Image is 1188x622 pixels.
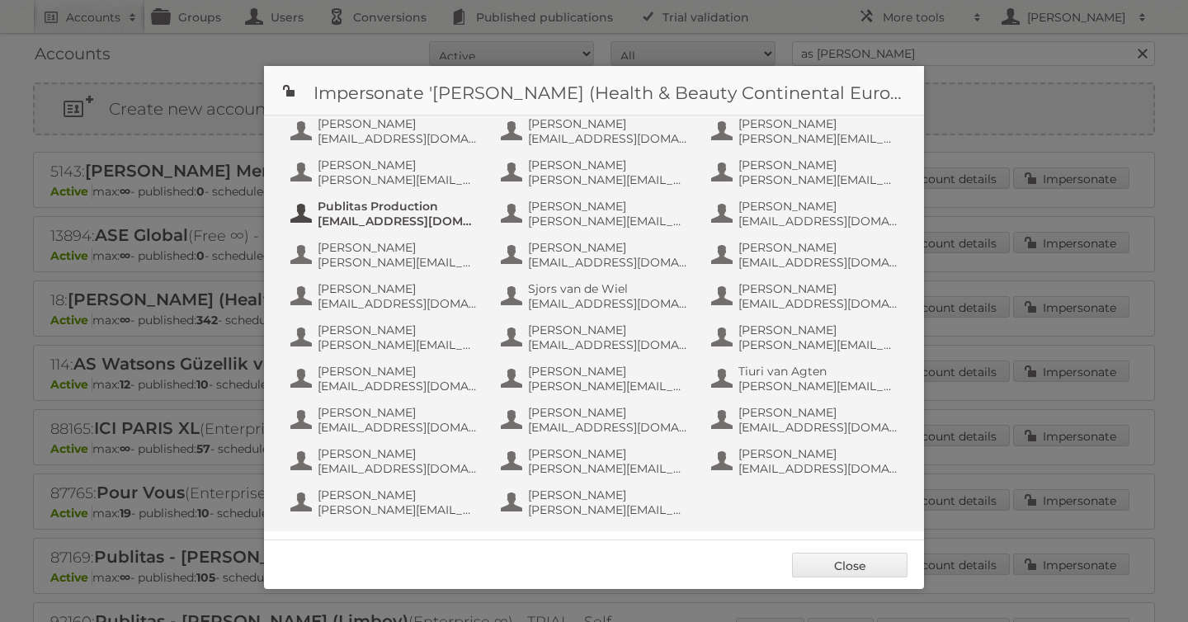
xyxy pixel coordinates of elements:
span: [PERSON_NAME][EMAIL_ADDRESS][DOMAIN_NAME] [318,255,478,270]
button: [PERSON_NAME] [EMAIL_ADDRESS][DOMAIN_NAME] [709,445,903,478]
span: Tiuri van Agten [738,364,898,379]
span: [PERSON_NAME][EMAIL_ADDRESS][DOMAIN_NAME] [528,502,688,517]
span: [PERSON_NAME][EMAIL_ADDRESS][DOMAIN_NAME] [738,337,898,352]
span: [PERSON_NAME] [738,446,898,461]
span: [EMAIL_ADDRESS][DOMAIN_NAME] [318,214,478,229]
a: Close [792,553,907,577]
span: [PERSON_NAME] [318,364,478,379]
span: [PERSON_NAME] [318,323,478,337]
span: Publitas Production [318,199,478,214]
span: [PERSON_NAME] [528,488,688,502]
span: [EMAIL_ADDRESS][DOMAIN_NAME] [318,420,478,435]
span: [PERSON_NAME] [318,158,478,172]
span: [PERSON_NAME] [318,240,478,255]
span: [PERSON_NAME] [738,240,898,255]
span: [PERSON_NAME][EMAIL_ADDRESS][DOMAIN_NAME] [528,461,688,476]
span: [PERSON_NAME] [318,446,478,461]
button: [PERSON_NAME] [EMAIL_ADDRESS][DOMAIN_NAME] [289,445,483,478]
span: [EMAIL_ADDRESS][DOMAIN_NAME] [318,461,478,476]
button: Tiuri van Agten [PERSON_NAME][EMAIL_ADDRESS][DOMAIN_NAME] [709,362,903,395]
button: [PERSON_NAME] [PERSON_NAME][EMAIL_ADDRESS][DOMAIN_NAME] [289,321,483,354]
button: [PERSON_NAME] [PERSON_NAME][EMAIL_ADDRESS][DOMAIN_NAME] [709,115,903,148]
button: Sjors van de Wiel [EMAIL_ADDRESS][DOMAIN_NAME] [499,280,693,313]
span: [EMAIL_ADDRESS][DOMAIN_NAME] [318,379,478,393]
span: [PERSON_NAME][EMAIL_ADDRESS][DOMAIN_NAME] [528,172,688,187]
span: [PERSON_NAME] [528,446,688,461]
span: [EMAIL_ADDRESS][DOMAIN_NAME] [528,296,688,311]
button: [PERSON_NAME] [PERSON_NAME][EMAIL_ADDRESS][DOMAIN_NAME] [289,238,483,271]
span: [EMAIL_ADDRESS][DOMAIN_NAME] [318,131,478,146]
button: [PERSON_NAME] [PERSON_NAME][EMAIL_ADDRESS][DOMAIN_NAME] [289,486,483,519]
span: [PERSON_NAME] [738,281,898,296]
span: [PERSON_NAME] [528,323,688,337]
button: [PERSON_NAME] [PERSON_NAME][EMAIL_ADDRESS][DOMAIN_NAME] [499,156,693,189]
span: [PERSON_NAME][EMAIL_ADDRESS][DOMAIN_NAME] [318,172,478,187]
button: [PERSON_NAME] [PERSON_NAME][EMAIL_ADDRESS][DOMAIN_NAME] [499,362,693,395]
span: [PERSON_NAME] [528,240,688,255]
button: [PERSON_NAME] [EMAIL_ADDRESS][DOMAIN_NAME] [289,403,483,436]
span: [PERSON_NAME][EMAIL_ADDRESS][DOMAIN_NAME] [318,337,478,352]
button: [PERSON_NAME] [EMAIL_ADDRESS][DOMAIN_NAME] [289,362,483,395]
button: [PERSON_NAME] [EMAIL_ADDRESS][DOMAIN_NAME] [709,280,903,313]
span: [PERSON_NAME] [318,405,478,420]
button: [PERSON_NAME] [EMAIL_ADDRESS][DOMAIN_NAME] [499,115,693,148]
span: [PERSON_NAME] [738,199,898,214]
span: [PERSON_NAME][EMAIL_ADDRESS][DOMAIN_NAME] [738,379,898,393]
span: [PERSON_NAME] [528,199,688,214]
span: [EMAIL_ADDRESS][DOMAIN_NAME] [738,296,898,311]
button: [PERSON_NAME] [PERSON_NAME][EMAIL_ADDRESS][DOMAIN_NAME] [709,321,903,354]
span: [EMAIL_ADDRESS][DOMAIN_NAME] [738,461,898,476]
span: [PERSON_NAME] [738,405,898,420]
button: [PERSON_NAME] [PERSON_NAME][EMAIL_ADDRESS][DOMAIN_NAME] [499,197,693,230]
button: [PERSON_NAME] [EMAIL_ADDRESS][DOMAIN_NAME] [499,321,693,354]
button: [PERSON_NAME] [EMAIL_ADDRESS][DOMAIN_NAME] [499,403,693,436]
span: [PERSON_NAME] [528,116,688,131]
span: [PERSON_NAME][EMAIL_ADDRESS][DOMAIN_NAME] [528,379,688,393]
span: [PERSON_NAME][EMAIL_ADDRESS][DOMAIN_NAME] [738,131,898,146]
button: [PERSON_NAME] [EMAIL_ADDRESS][DOMAIN_NAME] [289,115,483,148]
span: [EMAIL_ADDRESS][DOMAIN_NAME] [528,420,688,435]
span: [PERSON_NAME] [738,158,898,172]
button: [PERSON_NAME] [EMAIL_ADDRESS][DOMAIN_NAME] [289,280,483,313]
button: [PERSON_NAME] [PERSON_NAME][EMAIL_ADDRESS][DOMAIN_NAME] [499,445,693,478]
span: [PERSON_NAME] [528,364,688,379]
button: [PERSON_NAME] [PERSON_NAME][EMAIL_ADDRESS][DOMAIN_NAME] [289,156,483,189]
span: [PERSON_NAME][EMAIL_ADDRESS][DOMAIN_NAME] [318,502,478,517]
span: [PERSON_NAME][EMAIL_ADDRESS][DOMAIN_NAME] [528,214,688,229]
button: [PERSON_NAME] [PERSON_NAME][EMAIL_ADDRESS][DOMAIN_NAME] [709,156,903,189]
button: [PERSON_NAME] [EMAIL_ADDRESS][DOMAIN_NAME] [709,197,903,230]
button: Publitas Production [EMAIL_ADDRESS][DOMAIN_NAME] [289,197,483,230]
span: [PERSON_NAME] [318,281,478,296]
span: [EMAIL_ADDRESS][DOMAIN_NAME] [528,337,688,352]
span: [PERSON_NAME] [528,405,688,420]
h1: Impersonate '[PERSON_NAME] (Health & Beauty Continental Europe) B.V.' [264,66,924,115]
span: [PERSON_NAME][EMAIL_ADDRESS][DOMAIN_NAME] [738,172,898,187]
span: [EMAIL_ADDRESS][DOMAIN_NAME] [738,214,898,229]
button: [PERSON_NAME] [EMAIL_ADDRESS][DOMAIN_NAME] [709,403,903,436]
span: [PERSON_NAME] [738,116,898,131]
span: [PERSON_NAME] [318,488,478,502]
span: [PERSON_NAME] [528,158,688,172]
span: Sjors van de Wiel [528,281,688,296]
button: [PERSON_NAME] [EMAIL_ADDRESS][DOMAIN_NAME] [499,238,693,271]
button: [PERSON_NAME] [PERSON_NAME][EMAIL_ADDRESS][DOMAIN_NAME] [499,486,693,519]
span: [PERSON_NAME] [738,323,898,337]
span: [EMAIL_ADDRESS][DOMAIN_NAME] [528,131,688,146]
span: [EMAIL_ADDRESS][DOMAIN_NAME] [528,255,688,270]
span: [PERSON_NAME] [318,116,478,131]
span: [EMAIL_ADDRESS][DOMAIN_NAME] [738,255,898,270]
button: [PERSON_NAME] [EMAIL_ADDRESS][DOMAIN_NAME] [709,238,903,271]
span: [EMAIL_ADDRESS][DOMAIN_NAME] [318,296,478,311]
span: [EMAIL_ADDRESS][DOMAIN_NAME] [738,420,898,435]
